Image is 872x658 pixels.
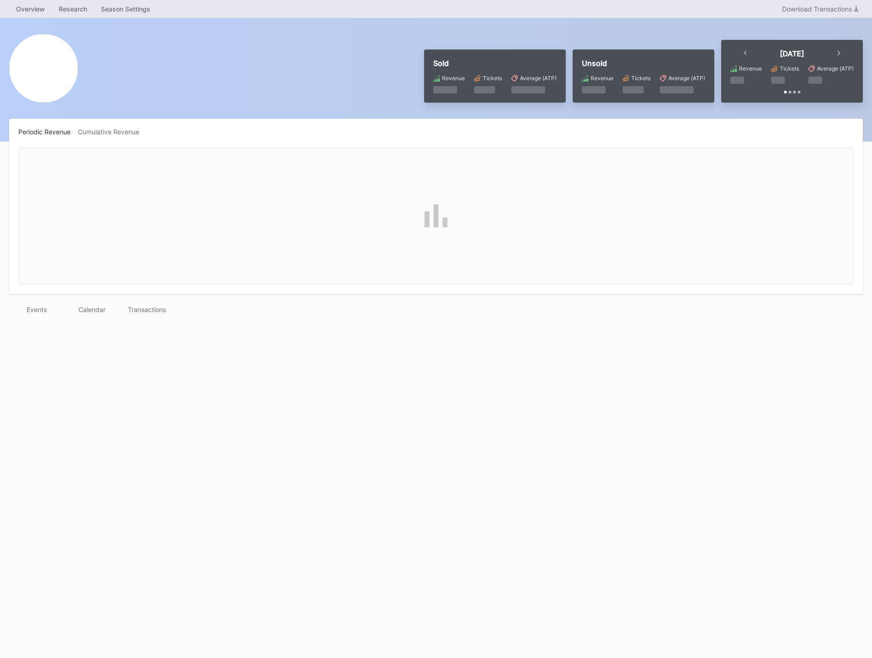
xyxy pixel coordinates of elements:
div: Revenue [442,75,465,82]
div: Average (ATP) [520,75,557,82]
a: Season Settings [94,2,157,16]
div: Tickets [483,75,502,82]
div: [DATE] [780,49,804,58]
div: Revenue [591,75,613,82]
div: Unsold [582,59,705,68]
div: Sold [433,59,557,68]
div: Download Transactions [782,5,858,13]
div: Average (ATP) [668,75,705,82]
div: Revenue [739,65,762,72]
div: Average (ATP) [817,65,854,72]
div: Transactions [119,303,174,316]
div: Tickets [631,75,651,82]
div: Events [9,303,64,316]
div: Tickets [780,65,799,72]
div: Cumulative Revenue [78,128,147,136]
div: Periodic Revenue [18,128,78,136]
button: Download Transactions [778,3,863,15]
a: Research [52,2,94,16]
a: Overview [9,2,52,16]
div: Calendar [64,303,119,316]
